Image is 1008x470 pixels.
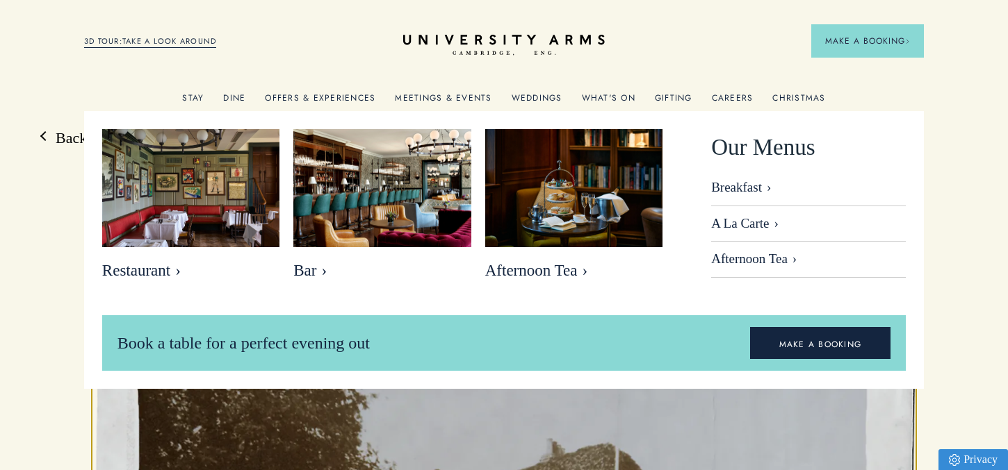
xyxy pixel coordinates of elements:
[949,454,960,466] img: Privacy
[102,261,279,280] span: Restaurant
[223,93,245,111] a: Dine
[102,129,279,247] img: image-bebfa3899fb04038ade422a89983545adfd703f7-2500x1667-jpg
[772,93,825,111] a: Christmas
[711,180,906,206] a: Breakfast
[182,93,204,111] a: Stay
[42,128,223,149] a: Back to Hidden Cambridge
[265,93,375,111] a: Offers & Experiences
[905,39,910,44] img: Arrow icon
[750,327,891,359] a: MAKE A BOOKING
[712,93,754,111] a: Careers
[102,129,279,287] a: image-bebfa3899fb04038ade422a89983545adfd703f7-2500x1667-jpg Restaurant
[811,24,924,58] button: Make a BookingArrow icon
[582,93,635,111] a: What's On
[711,206,906,242] a: A La Carte
[711,129,815,166] span: Our Menus
[293,129,471,247] img: image-b49cb22997400f3f08bed174b2325b8c369ebe22-8192x5461-jpg
[293,129,471,287] a: image-b49cb22997400f3f08bed174b2325b8c369ebe22-8192x5461-jpg Bar
[485,129,662,247] img: image-eb2e3df6809416bccf7066a54a890525e7486f8d-2500x1667-jpg
[655,93,692,111] a: Gifting
[84,35,217,48] a: 3D TOUR:TAKE A LOOK AROUND
[711,242,906,278] a: Afternoon Tea
[485,129,662,287] a: image-eb2e3df6809416bccf7066a54a890525e7486f8d-2500x1667-jpg Afternoon Tea
[293,261,471,280] span: Bar
[395,93,491,111] a: Meetings & Events
[485,261,662,280] span: Afternoon Tea
[117,334,370,352] span: Book a table for a perfect evening out
[403,35,605,56] a: Home
[512,93,562,111] a: Weddings
[825,35,910,47] span: Make a Booking
[938,449,1008,470] a: Privacy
